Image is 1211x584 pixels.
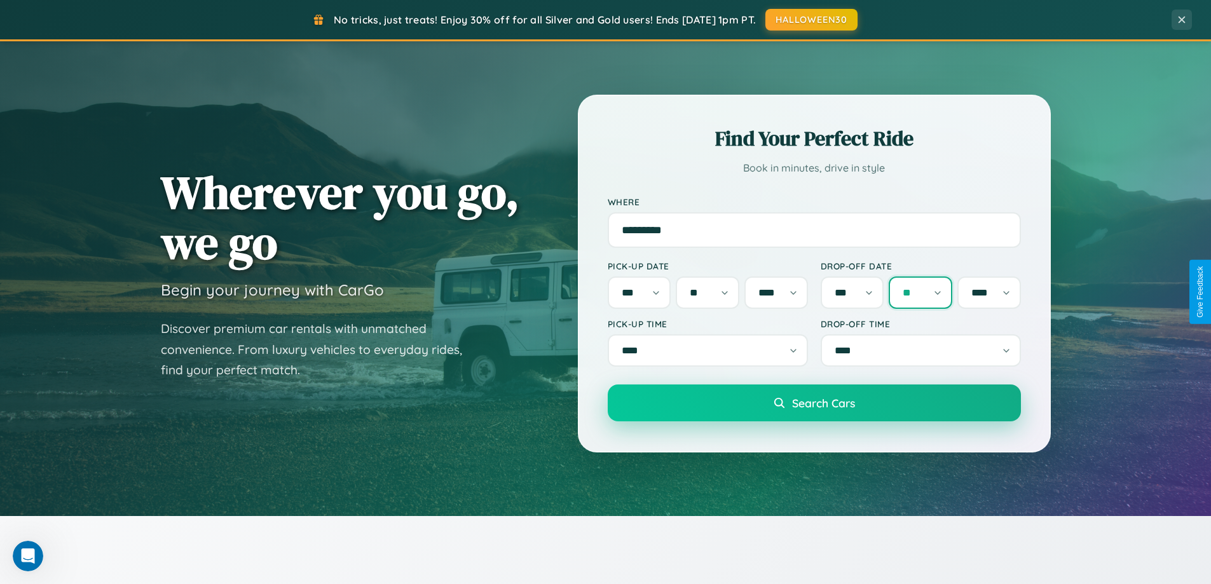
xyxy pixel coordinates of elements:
[608,159,1021,177] p: Book in minutes, drive in style
[821,261,1021,271] label: Drop-off Date
[765,9,858,31] button: HALLOWEEN30
[608,318,808,329] label: Pick-up Time
[821,318,1021,329] label: Drop-off Time
[161,280,384,299] h3: Begin your journey with CarGo
[161,318,479,381] p: Discover premium car rentals with unmatched convenience. From luxury vehicles to everyday rides, ...
[608,261,808,271] label: Pick-up Date
[161,167,519,268] h1: Wherever you go, we go
[1196,266,1205,318] div: Give Feedback
[608,384,1021,421] button: Search Cars
[334,13,756,26] span: No tricks, just treats! Enjoy 30% off for all Silver and Gold users! Ends [DATE] 1pm PT.
[608,125,1021,153] h2: Find Your Perfect Ride
[13,541,43,571] iframe: Intercom live chat
[792,396,855,410] span: Search Cars
[608,196,1021,207] label: Where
